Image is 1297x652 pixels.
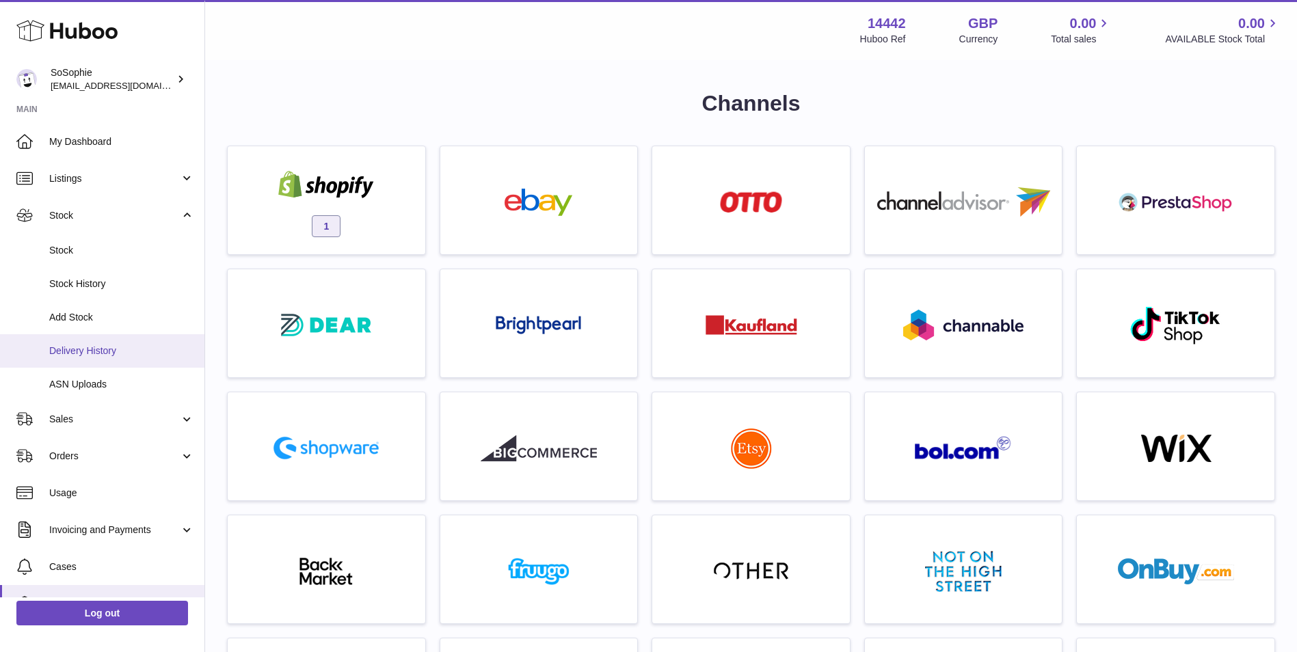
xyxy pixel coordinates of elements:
[872,153,1056,247] a: roseta-channel-advisor
[481,435,597,462] img: roseta-bigcommerce
[447,522,631,616] a: fruugo
[959,33,998,46] div: Currency
[227,89,1275,118] h1: Channels
[49,413,180,426] span: Sales
[1165,33,1281,46] span: AVAILABLE Stock Total
[872,522,1056,616] a: notonthehighstreet
[731,428,772,469] img: roseta-etsy
[877,187,1050,217] img: roseta-channel-advisor
[235,522,418,616] a: backmarket
[235,153,418,247] a: shopify 1
[49,378,194,391] span: ASN Uploads
[1118,189,1234,216] img: roseta-prestashop
[49,344,194,357] span: Delivery History
[1084,399,1268,493] a: wix
[16,601,188,625] a: Log out
[860,33,906,46] div: Huboo Ref
[868,14,906,33] strong: 14442
[49,172,180,185] span: Listings
[1084,153,1268,247] a: roseta-prestashop
[49,244,194,257] span: Stock
[1238,14,1265,33] span: 0.00
[49,277,194,290] span: Stock History
[268,558,384,585] img: backmarket
[659,153,843,247] a: roseta-otto
[872,276,1056,370] a: roseta-channable
[312,215,340,237] span: 1
[235,399,418,493] a: roseta-shopware
[447,399,631,493] a: roseta-bigcommerce
[925,551,1002,592] img: notonthehighstreet
[235,276,418,370] a: roseta-dear
[49,135,194,148] span: My Dashboard
[49,524,180,536] span: Invoicing and Payments
[49,560,194,573] span: Cases
[277,310,375,340] img: roseta-dear
[1051,14,1112,46] a: 0.00 Total sales
[268,171,384,198] img: shopify
[968,14,998,33] strong: GBP
[915,436,1012,460] img: roseta-bol
[16,69,37,90] img: internalAdmin-14442@internal.huboo.com
[706,315,797,335] img: roseta-kaufland
[1165,14,1281,46] a: 0.00 AVAILABLE Stock Total
[1118,558,1234,585] img: onbuy
[659,399,843,493] a: roseta-etsy
[714,561,789,582] img: other
[51,80,201,91] span: [EMAIL_ADDRESS][DOMAIN_NAME]
[659,276,843,370] a: roseta-kaufland
[49,209,180,222] span: Stock
[447,153,631,247] a: ebay
[496,316,581,335] img: roseta-brightpearl
[49,487,194,500] span: Usage
[1070,14,1097,33] span: 0.00
[49,311,194,324] span: Add Stock
[1051,33,1112,46] span: Total sales
[1118,435,1234,462] img: wix
[481,558,597,585] img: fruugo
[1084,522,1268,616] a: onbuy
[481,189,597,216] img: ebay
[903,310,1024,340] img: roseta-channable
[51,66,174,92] div: SoSophie
[872,399,1056,493] a: roseta-bol
[659,522,843,616] a: other
[447,276,631,370] a: roseta-brightpearl
[1084,276,1268,370] a: roseta-tiktokshop
[720,191,782,213] img: roseta-otto
[268,431,384,465] img: roseta-shopware
[1129,305,1222,345] img: roseta-tiktokshop
[49,450,180,463] span: Orders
